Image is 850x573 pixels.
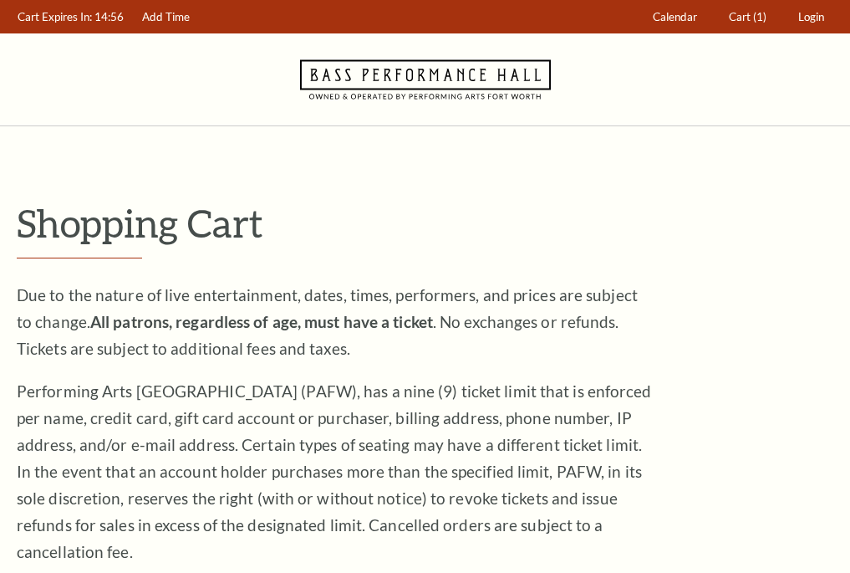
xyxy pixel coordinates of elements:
[791,1,832,33] a: Login
[135,1,198,33] a: Add Time
[753,10,766,23] span: (1)
[18,10,92,23] span: Cart Expires In:
[17,202,833,244] p: Shopping Cart
[645,1,705,33] a: Calendar
[721,1,775,33] a: Cart (1)
[653,10,697,23] span: Calendar
[729,10,751,23] span: Cart
[798,10,824,23] span: Login
[90,312,433,331] strong: All patrons, regardless of age, must have a ticket
[17,378,652,565] p: Performing Arts [GEOGRAPHIC_DATA] (PAFW), has a nine (9) ticket limit that is enforced per name, ...
[17,285,638,358] span: Due to the nature of live entertainment, dates, times, performers, and prices are subject to chan...
[94,10,124,23] span: 14:56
